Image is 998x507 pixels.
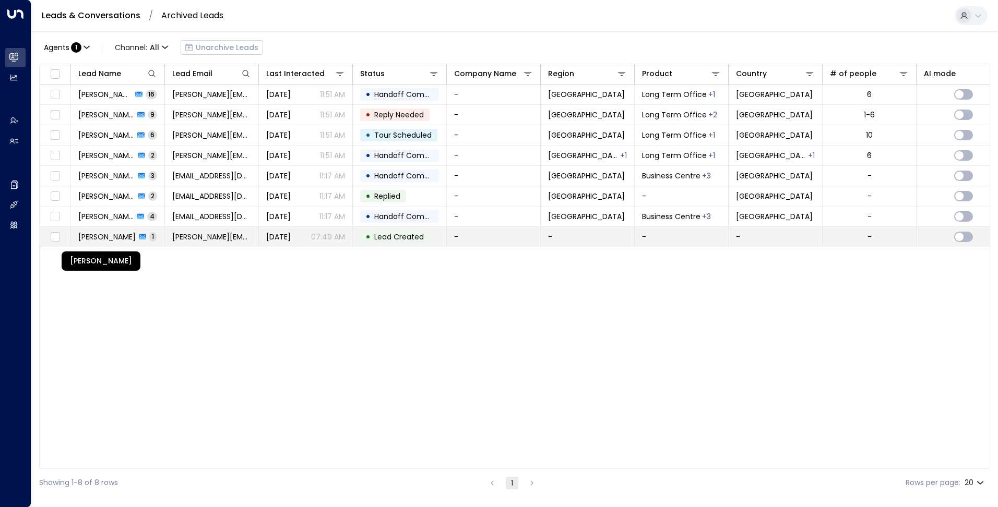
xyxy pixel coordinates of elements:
div: : [44,42,81,53]
div: 6 [867,150,872,161]
p: 07:49 AM [311,232,345,242]
div: - [868,171,872,181]
span: 1 [149,232,157,241]
span: Jenny McDarmid [78,150,135,161]
div: Meeting Room [708,150,715,161]
div: 6 [867,89,872,100]
div: Lead Email [172,67,212,80]
span: Toggle select row [49,149,62,162]
td: - [447,146,541,165]
span: Reply Needed [374,110,424,120]
span: jenny.mcdarmid99@outlook.com [172,110,251,120]
div: 1-6 [864,110,875,120]
div: Status [360,67,385,80]
a: Leads & Conversations [42,9,140,21]
span: 9 [148,110,157,119]
div: 10 [866,130,873,140]
span: United States of America [736,110,813,120]
span: sharvari0912@gmail.com [172,191,251,201]
div: [PERSON_NAME] [62,251,140,271]
div: • [365,167,371,185]
div: - [868,232,872,242]
div: Status [360,67,439,80]
div: Meeting Room [708,89,715,100]
span: All [150,43,159,52]
span: India [736,191,813,201]
span: Yesterday [266,150,291,161]
span: jenny.mcdarmid99@outlook.com [172,89,251,100]
li: / [149,11,153,20]
div: Product [642,67,672,80]
span: Fresno [548,130,625,140]
span: 2 [148,151,157,160]
a: Archived Leads [161,9,223,21]
span: Toggle select all [49,68,62,81]
div: United States of America [808,150,815,161]
p: 11:51 AM [320,89,345,100]
td: - [447,227,541,247]
div: • [365,106,371,124]
div: Last Interacted [266,67,345,80]
td: - [635,186,729,206]
div: • [365,228,371,246]
span: Mumbai [548,191,625,201]
div: Lead Email [172,67,251,80]
div: Company Name [454,67,533,80]
div: AI mode [924,67,956,80]
td: - [447,125,541,145]
span: Sharvari Pabrekar [78,211,134,222]
span: Francesco Decamilli [78,232,136,242]
div: Meeting Room,Workstation [708,110,717,120]
span: Yesterday [266,130,291,140]
span: United States of America [736,130,813,140]
div: Country [736,67,767,80]
span: Agents [44,44,69,51]
span: Jenny McDarmid [78,130,134,140]
span: Long Term Office [642,150,707,161]
div: Region [548,67,574,80]
p: 11:51 AM [320,110,345,120]
span: Toggle select row [49,210,62,223]
div: London [620,150,627,161]
span: Long Term Office [642,110,707,120]
div: Meeting Room [708,130,715,140]
div: - [868,191,872,201]
div: Company Name [454,67,516,80]
span: Oct 07, 2025 [266,232,291,242]
span: India [736,171,813,181]
div: 20 [965,475,986,490]
span: Lead Created [374,232,424,242]
div: Country [736,67,815,80]
span: 4 [147,212,157,221]
span: Jenny McDarmid [78,110,134,120]
td: - [447,105,541,125]
td: - [447,207,541,226]
div: Last Interacted [266,67,325,80]
span: Handoff Completed [374,89,448,100]
td: - [447,84,541,104]
span: Toggle select row [49,108,62,122]
span: Handoff Completed [374,211,448,222]
div: • [365,126,371,144]
div: # of people [830,67,876,80]
span: francesco@getuniti.com [172,232,251,242]
span: Toggle select row [49,190,62,203]
div: Lead Name [78,67,121,80]
p: 11:17 AM [319,191,345,201]
div: • [365,187,371,205]
span: 16 [146,90,157,99]
td: - [541,227,635,247]
label: Rows per page: [906,477,960,488]
div: - [868,211,872,222]
td: - [729,227,823,247]
nav: pagination navigation [485,476,539,489]
div: Day Office,Long Term Office,Workstation [702,211,711,222]
span: Yesterday [266,89,291,100]
span: Sharvari Pabrekar [78,171,135,181]
div: • [365,208,371,225]
span: Replied [374,191,400,201]
span: United Kingdom [736,89,813,100]
div: • [365,147,371,164]
td: - [447,186,541,206]
span: Handoff Completed [374,171,448,181]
